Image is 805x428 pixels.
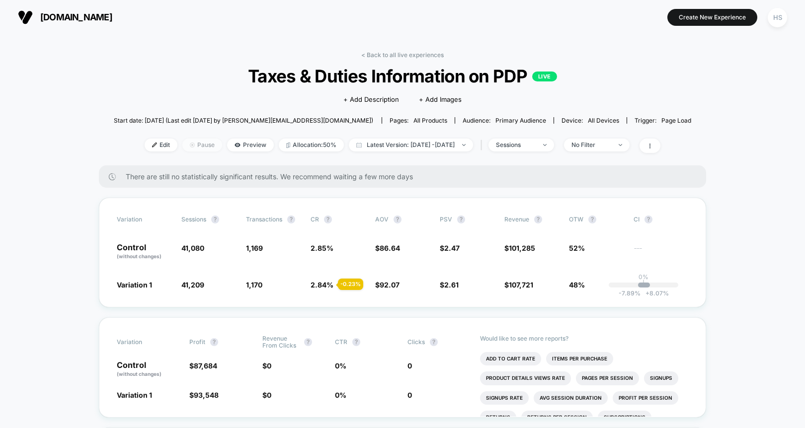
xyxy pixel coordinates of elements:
span: Edit [145,139,177,151]
button: ? [352,338,360,346]
li: Returns [480,411,516,425]
img: Visually logo [18,10,33,25]
li: Avg Session Duration [534,391,608,405]
span: CR [311,216,319,223]
span: $ [375,281,400,289]
img: end [619,144,622,146]
li: Signups Rate [480,391,529,405]
span: $ [262,361,271,370]
span: Primary Audience [495,117,546,124]
span: 0 % [335,391,346,399]
button: Create New Experience [667,9,757,26]
span: [DOMAIN_NAME] [40,12,112,23]
button: ? [324,215,332,223]
span: Allocation: 50% [279,139,344,151]
div: Trigger: [635,117,691,124]
span: 1,170 [246,281,262,289]
button: ? [430,338,438,346]
span: Transactions [246,216,282,223]
span: Pause [182,139,222,151]
div: sessions [496,142,536,148]
a: < Back to all live experiences [361,51,444,59]
span: 101,285 [509,244,535,252]
p: Control [117,243,171,260]
span: 86.64 [380,244,400,252]
p: Control [117,361,179,378]
button: ? [534,215,542,223]
div: HS [768,8,787,27]
span: 0 % [335,361,346,370]
span: (without changes) [117,371,161,377]
span: AOV [375,216,389,223]
span: --- [634,246,688,260]
span: 93,548 [194,391,219,399]
li: Add To Cart Rate [480,352,541,366]
p: 0% [639,274,648,281]
img: end [543,144,547,146]
span: Sessions [181,216,206,223]
span: 0 [407,361,412,370]
span: There are still no statistically significant results. We recommend waiting a few more days [126,173,686,181]
span: $ [262,391,271,399]
img: calendar [356,143,362,147]
button: ? [588,215,596,223]
span: 48% [569,281,585,289]
span: Start date: [DATE] (Last edit [DATE] by [PERSON_NAME][EMAIL_ADDRESS][DOMAIN_NAME]) [114,117,373,124]
p: Would like to see more reports? [480,335,688,342]
button: ? [457,215,465,223]
span: | [478,139,488,151]
span: Latest Version: [DATE] - [DATE] [349,139,473,151]
span: $ [189,361,217,370]
span: 2.61 [444,281,459,289]
span: $ [189,391,219,399]
button: ? [287,215,295,223]
span: + [645,289,649,297]
span: all devices [588,117,619,124]
button: ? [211,215,219,223]
span: CTR [335,339,347,346]
img: end [462,144,466,146]
span: 52% [569,244,585,252]
span: 41,080 [181,244,204,252]
span: $ [440,244,460,252]
img: edit [152,143,157,147]
p: | [643,280,644,287]
li: Product Details Views Rate [480,371,571,385]
li: Returns Per Session [521,411,593,425]
span: + Add Description [343,95,399,105]
button: ? [210,338,218,346]
button: ? [644,215,652,223]
span: Variation 1 [117,281,152,289]
span: all products [413,117,447,124]
span: (without changes) [117,253,161,259]
img: end [190,143,195,147]
span: Page Load [661,117,691,124]
span: $ [375,244,400,252]
span: Device: [554,117,627,124]
span: Profit [189,339,205,346]
span: 0 [267,391,271,399]
span: Variation [117,215,171,223]
li: Subscriptions [598,411,651,425]
button: ? [394,215,402,223]
span: 8.07 % [641,290,669,297]
span: PSV [440,216,452,223]
div: Pages: [390,117,447,124]
div: - 0.23 % [338,279,363,290]
span: $ [440,281,459,289]
li: Pages Per Session [576,371,639,385]
span: Variation 1 [117,391,152,399]
p: LIVE [532,71,557,82]
span: Variation [117,335,171,349]
img: rebalance [286,143,290,148]
span: Revenue [504,216,529,223]
span: CI [634,215,688,223]
span: $ [504,244,535,252]
span: $ [504,281,533,289]
button: [DOMAIN_NAME] [15,9,115,25]
button: HS [765,7,790,28]
div: Audience: [463,117,546,124]
span: 2.84 % [311,281,333,289]
span: 0 [407,391,412,399]
button: ? [304,338,312,346]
